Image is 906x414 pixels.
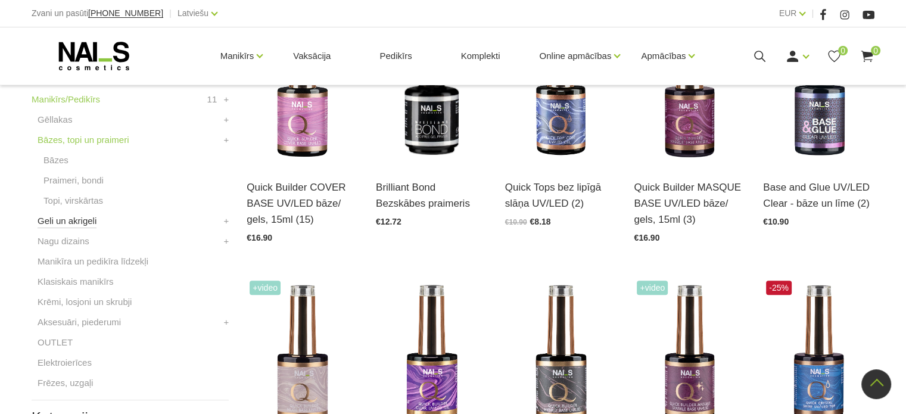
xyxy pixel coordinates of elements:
[43,153,69,167] a: Bāzes
[376,179,487,211] a: Brilliant Bond Bezskābes praimeris
[88,8,163,18] span: [PHONE_NUMBER]
[763,217,789,226] span: €10.90
[38,356,92,370] a: Elektroierīces
[860,49,874,64] a: 0
[766,281,792,295] span: -25%
[38,335,73,350] a: OUTLET
[452,27,510,85] a: Komplekti
[207,92,217,107] span: 11
[811,6,814,21] span: |
[827,49,842,64] a: 0
[43,194,103,208] a: Topi, virskārtas
[634,11,745,164] img: Quick Masque base – viegli maskējoša bāze/gels. Šī bāze/gels ir unikāls produkts ar daudz izmanto...
[178,6,208,20] a: Latviešu
[838,46,848,55] span: 0
[224,133,229,147] a: +
[634,233,659,242] span: €16.90
[38,275,114,289] a: Klasiskais manikīrs
[539,32,611,80] a: Online apmācības
[38,234,89,248] a: Nagu dizains
[38,254,148,269] a: Manikīra un pedikīra līdzekļi
[224,214,229,228] a: +
[38,214,96,228] a: Geli un akrigeli
[376,11,487,164] img: Bezskābes saķeres kārta nagiem.Skābi nesaturošs līdzeklis, kas nodrošina lielisku dabīgā naga saķ...
[38,133,129,147] a: Bāzes, topi un praimeri
[38,295,132,309] a: Krēmi, losjoni un skrubji
[38,113,72,127] a: Gēllakas
[763,179,874,211] a: Base and Glue UV/LED Clear - bāze un līme (2)
[871,46,880,55] span: 0
[376,217,401,226] span: €12.72
[505,179,617,211] a: Quick Tops bez lipīgā slāņa UV/LED (2)
[763,11,874,164] img: Līme tipšiem un bāze naga pārklājumam – 2in1. Inovatīvs produkts! Izmantojams kā līme tipšu pielī...
[220,32,254,80] a: Manikīrs
[32,6,163,21] div: Zvani un pasūti
[38,376,93,390] a: Frēzes, uzgaļi
[38,315,121,329] a: Aksesuāri, piederumi
[169,6,172,21] span: |
[505,218,527,226] span: €10.90
[32,92,100,107] a: Manikīrs/Pedikīrs
[641,32,686,80] a: Apmācības
[88,9,163,18] a: [PHONE_NUMBER]
[224,113,229,127] a: +
[247,179,358,228] a: Quick Builder COVER BASE UV/LED bāze/ gels, 15ml (15)
[779,6,797,20] a: EUR
[634,179,745,228] a: Quick Builder MASQUE BASE UV/LED bāze/ gels, 15ml (3)
[247,233,272,242] span: €16.90
[370,27,421,85] a: Pedikīrs
[637,281,668,295] span: +Video
[224,315,229,329] a: +
[43,173,104,188] a: Praimeri, bondi
[250,281,281,295] span: +Video
[224,234,229,248] a: +
[224,92,229,107] a: +
[505,11,617,164] img: Virsējais pārklājums bez lipīgā slāņa.Nodrošina izcilu spīdumu manikīram līdz pat nākamajai profi...
[284,27,340,85] a: Vaksācija
[530,217,550,226] span: €8.18
[247,11,358,164] img: Šī brīža iemīlētākais produkts, kas nepieviļ nevienu meistaru.Perfektas noturības kamuflāžas bāze...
